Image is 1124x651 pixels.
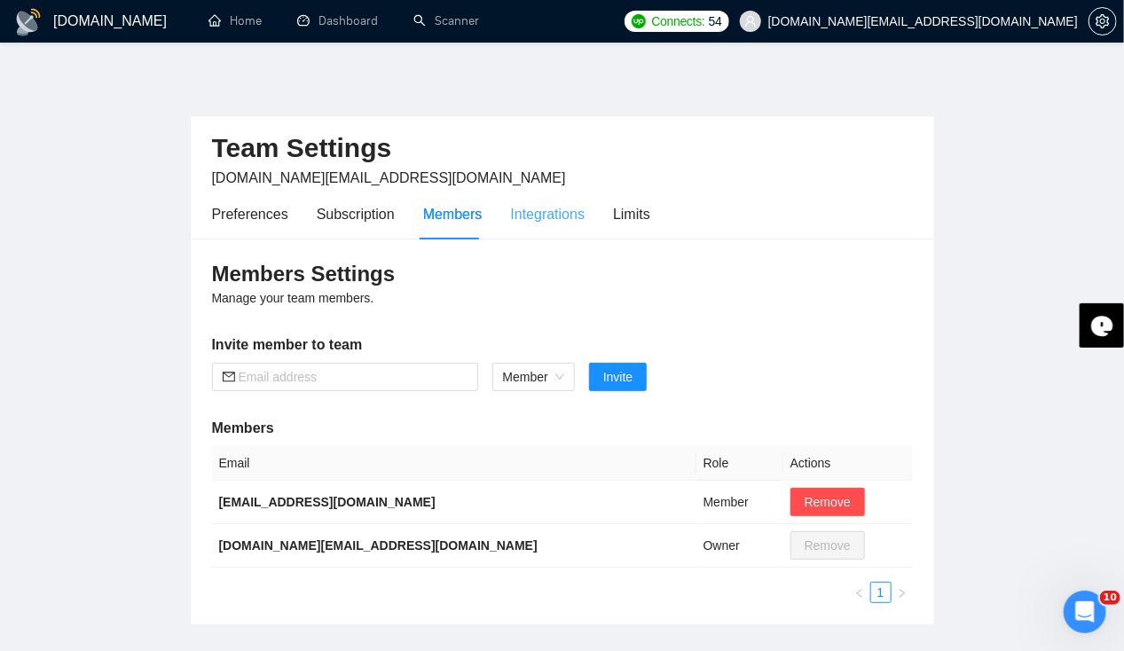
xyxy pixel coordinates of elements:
[790,488,865,516] button: Remove
[223,371,235,383] span: mail
[696,524,783,568] td: Owner
[709,12,722,31] span: 54
[589,363,647,391] button: Invite
[783,446,913,481] th: Actions
[854,588,865,599] span: left
[1089,14,1117,28] a: setting
[1064,591,1106,633] iframe: Intercom live chat
[870,582,892,603] li: 1
[212,334,913,356] h5: Invite member to team
[632,14,646,28] img: upwork-logo.png
[696,446,783,481] th: Role
[297,13,378,28] a: dashboardDashboard
[212,418,913,439] h5: Members
[1089,7,1117,35] button: setting
[892,582,913,603] button: right
[14,8,43,36] img: logo
[212,260,913,288] h3: Members Settings
[212,291,374,305] span: Manage your team members.
[603,367,633,387] span: Invite
[805,492,851,512] span: Remove
[212,446,696,481] th: Email
[613,203,650,225] div: Limits
[423,203,483,225] div: Members
[317,203,395,225] div: Subscription
[849,582,870,603] button: left
[239,367,468,387] input: Email address
[511,203,586,225] div: Integrations
[744,15,757,27] span: user
[212,203,288,225] div: Preferences
[696,481,783,524] td: Member
[651,12,704,31] span: Connects:
[212,130,913,167] h2: Team Settings
[1100,591,1120,605] span: 10
[208,13,262,28] a: homeHome
[219,495,436,509] b: [EMAIL_ADDRESS][DOMAIN_NAME]
[212,170,566,185] span: [DOMAIN_NAME][EMAIL_ADDRESS][DOMAIN_NAME]
[503,364,564,390] span: Member
[871,583,891,602] a: 1
[413,13,479,28] a: searchScanner
[849,582,870,603] li: Previous Page
[892,582,913,603] li: Next Page
[1089,14,1116,28] span: setting
[897,588,908,599] span: right
[219,538,538,553] b: [DOMAIN_NAME][EMAIL_ADDRESS][DOMAIN_NAME]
